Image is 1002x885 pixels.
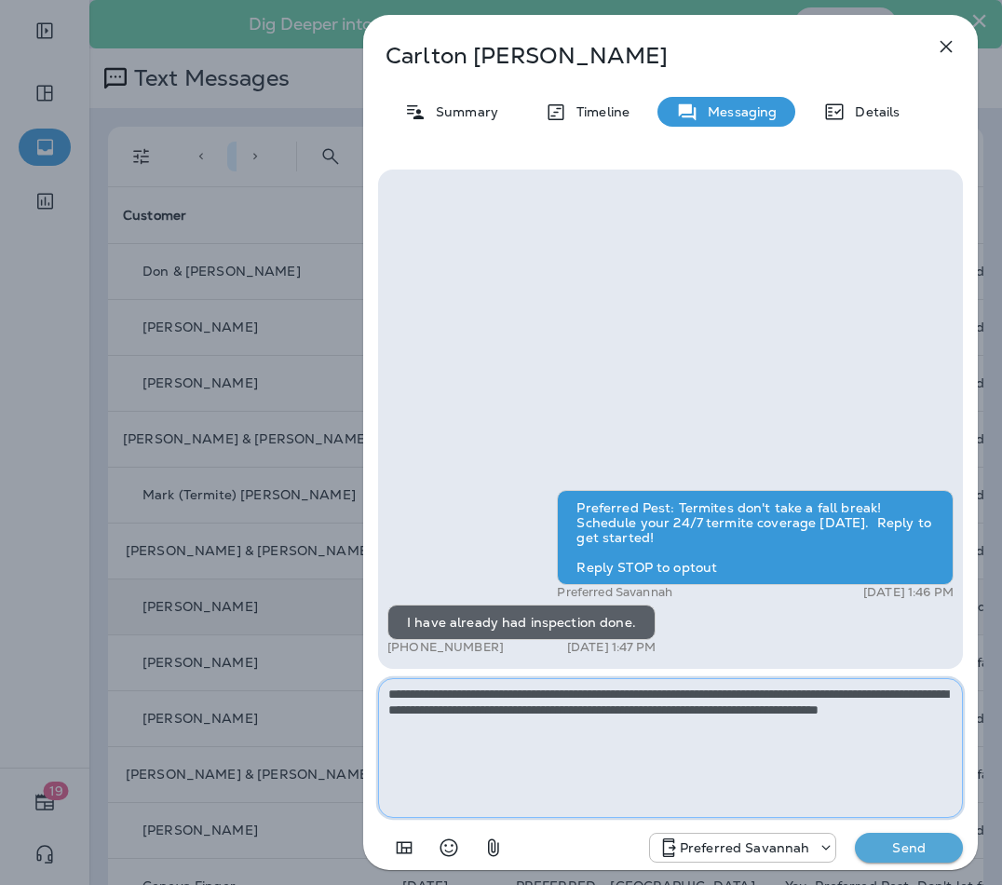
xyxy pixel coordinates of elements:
p: [PHONE_NUMBER] [387,640,504,655]
button: Add in a premade template [386,829,423,866]
p: Messaging [698,104,777,119]
p: [DATE] 1:47 PM [567,640,656,655]
p: Preferred Savannah [680,840,810,855]
p: Preferred Savannah [557,585,672,600]
div: Preferred Pest: Termites don't take a fall break! Schedule your 24/7 termite coverage [DATE]. Rep... [557,490,954,585]
div: I have already had inspection done. [387,605,656,640]
button: Select an emoji [430,829,467,866]
p: Details [846,104,900,119]
p: Send [870,839,948,856]
p: Timeline [567,104,630,119]
p: Summary [427,104,498,119]
p: [DATE] 1:46 PM [863,585,954,600]
p: Carlton [PERSON_NAME] [386,43,894,69]
div: +1 (912) 461-3419 [650,837,836,859]
button: Send [855,833,963,863]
